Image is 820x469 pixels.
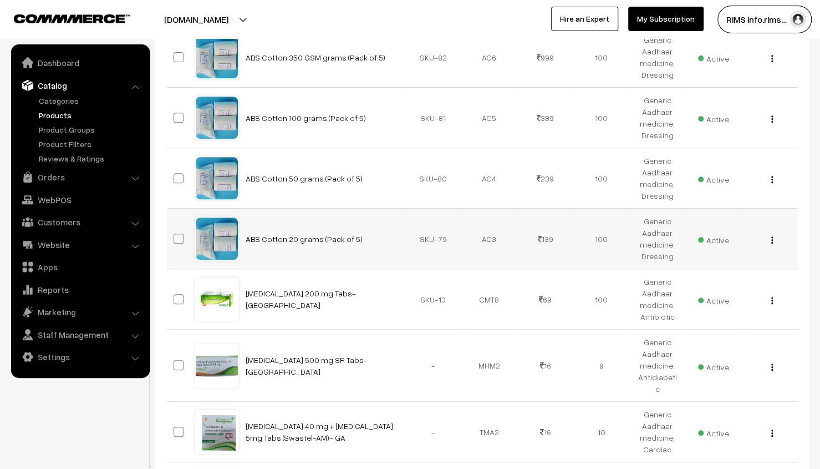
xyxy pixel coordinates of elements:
a: Orders [14,167,146,187]
td: Generic Aadhaar medicine, Cardiac [629,402,685,462]
td: 239 [517,148,573,209]
a: [MEDICAL_DATA] 500 mg SR Tabs- [GEOGRAPHIC_DATA] [246,355,368,376]
td: Generic Aadhaar medicine, Antibiotic [629,269,685,330]
td: 10 [573,402,629,462]
a: Reviews & Ratings [36,153,146,164]
td: 9 [573,330,629,402]
a: Customers [14,212,146,232]
td: SKU-81 [405,88,461,148]
a: WebPOS [14,190,146,210]
a: Marketing [14,302,146,322]
a: Product Groups [36,124,146,135]
td: 100 [573,148,629,209]
td: - [405,402,461,462]
td: 100 [573,27,629,88]
td: TMA2 [461,402,517,462]
img: user [790,11,806,28]
a: Catalog [14,75,146,95]
button: [DOMAIN_NAME] [125,6,267,33]
td: SKU-13 [405,269,461,330]
td: 100 [573,209,629,269]
td: 100 [573,269,629,330]
td: SKU-82 [405,27,461,88]
span: Active [698,359,729,373]
a: ABS Cotton 20 grams (Pack of 5) [246,234,363,244]
td: MHM2 [461,330,517,402]
span: Active [698,110,729,125]
a: Website [14,235,146,255]
td: 389 [517,88,573,148]
a: Dashboard [14,53,146,73]
td: AC4 [461,148,517,209]
a: [MEDICAL_DATA] 200 mg Tabs- [GEOGRAPHIC_DATA] [246,289,356,310]
img: Menu [771,364,773,371]
a: ABS Cotton 50 grams (Pack of 5) [246,174,363,183]
img: Menu [771,430,773,437]
span: Active [698,292,729,306]
a: Hire an Expert [551,7,618,31]
img: Menu [771,115,773,123]
td: 999 [517,27,573,88]
img: Menu [771,55,773,62]
td: 16 [517,402,573,462]
img: Menu [771,236,773,244]
td: Generic Aadhaar medicine, Dressing [629,88,685,148]
td: Generic Aadhaar medicine, Dressing [629,148,685,209]
td: 100 [573,88,629,148]
img: COMMMERCE [14,14,130,23]
td: 16 [517,330,573,402]
a: Reports [14,280,146,300]
img: Menu [771,297,773,304]
a: [MEDICAL_DATA] 40 mg + [MEDICAL_DATA] 5mg Tabs (Swastel-AM)- GA [246,421,393,442]
span: Active [698,231,729,246]
td: 139 [517,209,573,269]
a: Products [36,109,146,121]
a: Apps [14,257,146,277]
button: RIMS info.rims… [717,6,812,33]
a: Settings [14,347,146,367]
a: COMMMERCE [14,11,111,24]
td: AC6 [461,27,517,88]
a: My Subscription [628,7,704,31]
a: Staff Management [14,325,146,345]
td: AC3 [461,209,517,269]
span: Active [698,425,729,439]
td: AC5 [461,88,517,148]
a: Categories [36,95,146,107]
td: Generic Aadhaar medicine, Antidiabetic [629,330,685,402]
td: Generic Aadhaar medicine, Dressing [629,27,685,88]
a: Product Filters [36,138,146,150]
td: CMT8 [461,269,517,330]
a: ABS Cotton 100 grams (Pack of 5) [246,113,366,123]
td: SKU-79 [405,209,461,269]
td: - [405,330,461,402]
img: Menu [771,176,773,183]
span: Active [698,171,729,185]
td: 69 [517,269,573,330]
a: ABS Cotton 350 GSM grams (Pack of 5) [246,53,385,62]
span: Active [698,50,729,64]
td: SKU-80 [405,148,461,209]
td: Generic Aadhaar medicine, Dressing [629,209,685,269]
